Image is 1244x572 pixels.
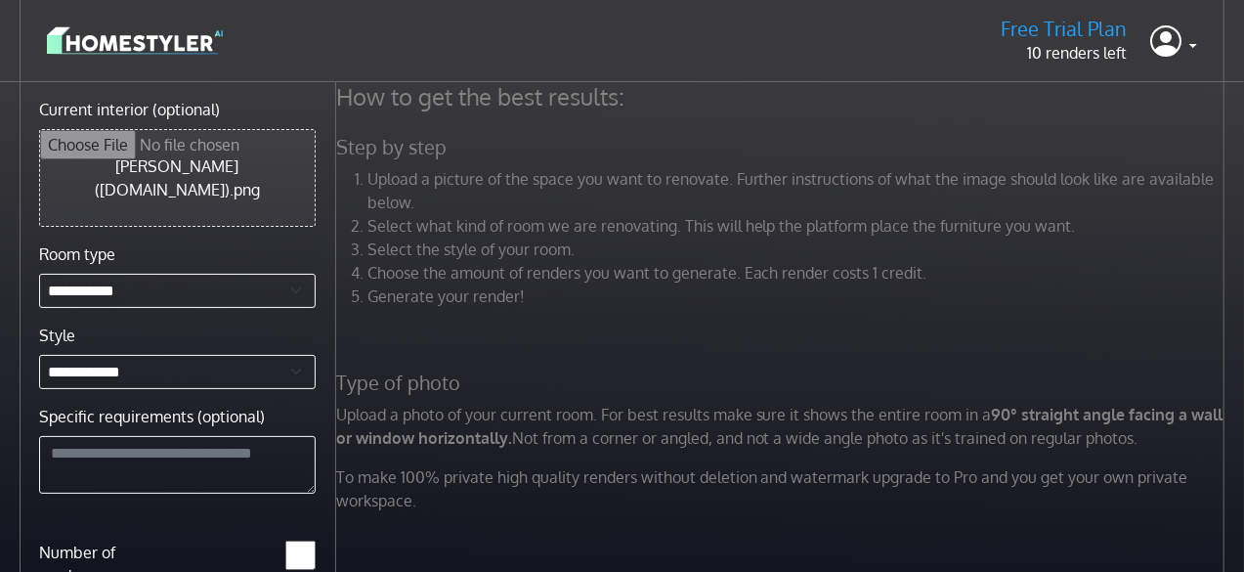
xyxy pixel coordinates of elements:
[367,167,1229,214] li: Upload a picture of the space you want to renovate. Further instructions of what the image should...
[39,242,115,266] label: Room type
[39,405,265,428] label: Specific requirements (optional)
[367,214,1229,238] li: Select what kind of room we are renovating. This will help the platform place the furniture you w...
[324,135,1241,159] h5: Step by step
[324,403,1241,450] p: Upload a photo of your current room. For best results make sure it shows the entire room in a Not...
[367,285,1229,308] li: Generate your render!
[324,371,1241,395] h5: Type of photo
[39,324,75,347] label: Style
[324,465,1241,512] p: To make 100% private high quality renders without deletion and watermark upgrade to Pro and you g...
[1001,17,1127,41] h5: Free Trial Plan
[367,238,1229,261] li: Select the style of your room.
[47,23,223,58] img: logo-3de290ba35641baa71223ecac5eacb59cb85b4c7fdf211dc9aaecaaee71ea2f8.svg
[324,82,1241,111] h4: How to get the best results:
[39,98,220,121] label: Current interior (optional)
[367,261,1229,285] li: Choose the amount of renders you want to generate. Each render costs 1 credit.
[1001,41,1127,65] p: 10 renders left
